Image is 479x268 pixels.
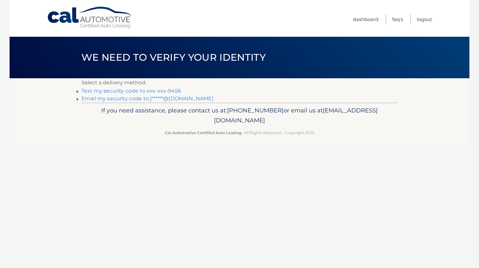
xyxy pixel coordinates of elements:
a: Cal Automotive [47,6,133,29]
a: Dashboard [353,14,378,25]
p: If you need assistance, please contact us at: or email us at [86,105,393,126]
a: Text my security code to xxx-xxx-9456 [81,88,181,94]
a: Logout [417,14,432,25]
a: Email my security code to j******@[DOMAIN_NAME] [81,96,214,102]
strong: Cal Automotive Certified Auto Leasing [165,130,241,135]
a: FAQ's [392,14,403,25]
p: - All Rights Reserved - Copyright 2025 [86,129,393,136]
p: Select a delivery method: [81,78,398,87]
span: [PHONE_NUMBER] [227,107,284,114]
span: We need to verify your identity [81,51,266,63]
